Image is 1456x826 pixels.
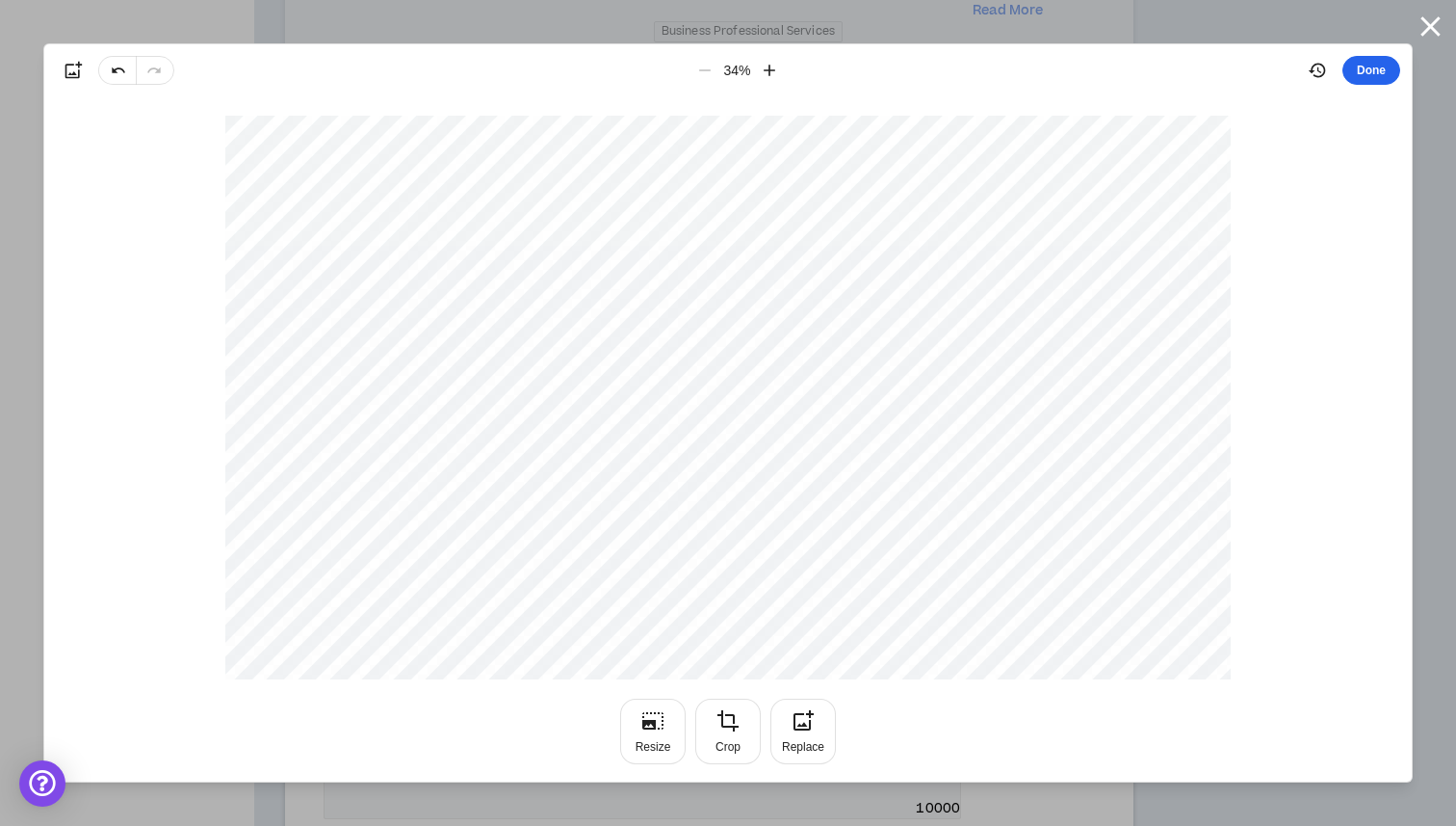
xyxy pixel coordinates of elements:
button: Resize [620,699,686,764]
div: Resize [636,739,671,755]
div: Crop [715,739,741,755]
button: Replace [770,699,836,764]
div: Replace [782,739,824,755]
div: 34 % [722,61,752,80]
button: Done [1342,56,1400,85]
div: Open Intercom Messenger [19,760,65,807]
button: Crop [695,699,761,764]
